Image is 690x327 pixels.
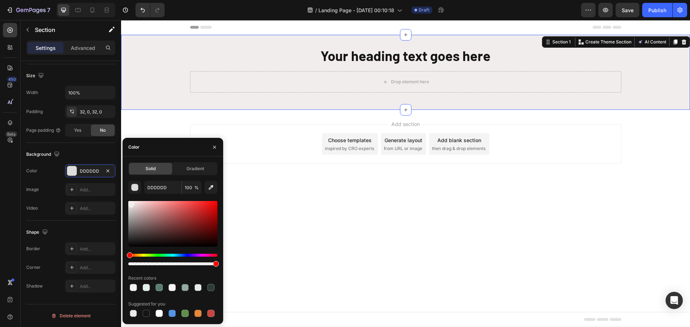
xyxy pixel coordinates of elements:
div: Video [26,205,38,211]
iframe: Design area [121,20,690,327]
div: Size [26,71,45,81]
div: Add... [80,246,114,252]
div: Drop element here [270,59,308,65]
div: Add... [80,265,114,271]
div: Add blank section [316,116,360,124]
span: inspired by CRO experts [204,125,253,132]
span: Landing Page - [DATE] 00:10:18 [318,6,394,14]
div: Undo/Redo [135,3,165,17]
p: Section [35,25,94,34]
span: Gradient [187,165,204,172]
button: AI Content [515,18,547,26]
span: % [194,184,199,191]
span: from URL or image [263,125,301,132]
div: Open Intercom Messenger [666,292,683,309]
span: then drag & drop elements [311,125,364,132]
div: Image [26,186,39,193]
div: Shape [26,228,49,237]
div: Color [26,168,37,174]
span: Yes [74,127,81,134]
div: Corner [26,264,41,271]
div: 450 [7,76,17,82]
div: Border [26,246,40,252]
div: Background [26,150,61,159]
input: Auto [65,86,115,99]
button: Delete element [26,310,115,322]
div: Section 1 [430,19,451,25]
div: Generate layout [263,116,301,124]
div: Delete element [51,312,91,320]
div: Hue [128,254,217,257]
button: 7 [3,3,54,17]
span: Draft [419,7,429,13]
div: 32, 0, 32, 0 [80,109,114,115]
div: Add... [80,205,114,212]
button: Save [616,3,639,17]
div: Add... [80,187,114,193]
div: Suggested for you [128,301,165,307]
span: / [315,6,317,14]
div: Add... [80,283,114,290]
p: 7 [47,6,50,14]
p: Settings [36,44,56,52]
div: Beta [5,131,17,137]
div: Choose templates [207,116,250,124]
div: Shadow [26,283,43,289]
button: Publish [642,3,672,17]
span: Save [622,7,634,13]
p: Create Theme Section [464,19,510,25]
div: Padding [26,108,43,115]
div: Recent colors [128,275,156,281]
input: Eg: FFFFFF [144,181,181,194]
span: Solid [146,165,156,172]
div: Color [128,144,139,150]
div: Publish [648,6,666,14]
p: Advanced [71,44,95,52]
span: Add section [267,100,302,108]
div: DDDDDD [80,168,101,174]
span: No [100,127,106,134]
div: Page padding [26,127,61,134]
div: Width [26,89,38,96]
